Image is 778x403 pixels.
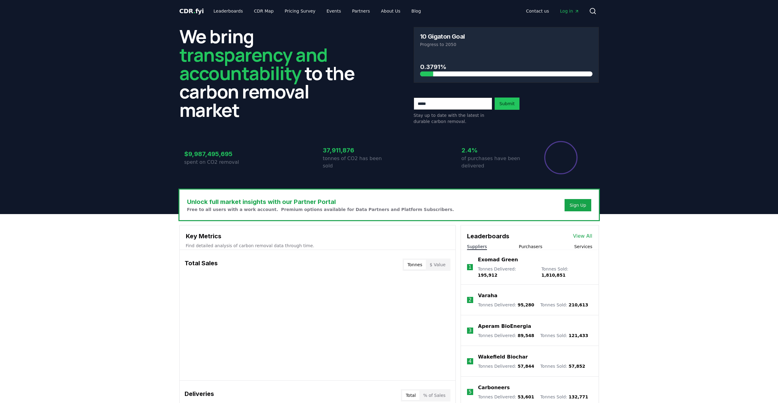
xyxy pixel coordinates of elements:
p: Progress to 2050 [420,41,592,48]
h2: We bring to the carbon removal market [179,27,365,119]
span: 132,771 [569,394,588,399]
p: of purchases have been delivered [462,155,528,170]
p: 5 [469,388,472,396]
p: 2 [469,296,472,304]
h3: 37,911,876 [323,146,389,155]
span: 53,601 [518,394,534,399]
p: Tonnes Delivered : [478,363,534,369]
a: Aperam BioEnergia [478,323,531,330]
span: 95,280 [518,302,534,307]
a: Varaha [478,292,497,299]
a: About Us [376,6,405,17]
button: Suppliers [467,244,487,250]
a: Wakefield Biochar [478,353,528,361]
span: 121,433 [569,333,588,338]
p: 1 [468,263,471,271]
a: Contact us [521,6,554,17]
span: 57,844 [518,364,534,369]
h3: 10 Gigaton Goal [420,33,465,40]
span: transparency and accountability [179,42,328,86]
button: Submit [495,98,520,110]
p: spent on CO2 removal [184,159,251,166]
button: % of Sales [420,390,449,400]
h3: Total Sales [185,259,218,271]
a: CDR.fyi [179,7,204,15]
a: CDR Map [249,6,278,17]
a: Blog [407,6,426,17]
h3: 0.3791% [420,62,592,71]
button: Sign Up [565,199,591,211]
button: Purchasers [519,244,542,250]
p: Tonnes Delivered : [478,302,534,308]
span: Log in [560,8,579,14]
h3: Leaderboards [467,232,509,241]
h3: 2.4% [462,146,528,155]
button: $ Value [426,260,449,270]
p: Tonnes Delivered : [478,394,534,400]
p: Free to all users with a work account. Premium options available for Data Partners and Platform S... [187,206,454,213]
span: 57,852 [569,364,585,369]
a: Log in [555,6,584,17]
p: Tonnes Sold : [541,266,592,278]
p: Find detailed analysis of carbon removal data through time. [186,243,449,249]
span: 1,810,851 [541,273,565,278]
a: View All [573,232,592,240]
p: Stay up to date with the latest in durable carbon removal. [414,112,492,125]
h3: Key Metrics [186,232,449,241]
span: 89,548 [518,333,534,338]
a: Events [322,6,346,17]
p: Tonnes Sold : [540,302,588,308]
a: Carboneers [478,384,510,391]
a: Exomad Green [478,256,518,263]
button: Services [574,244,592,250]
p: 3 [469,327,472,334]
p: Tonnes Delivered : [478,332,534,339]
nav: Main [521,6,584,17]
button: Total [402,390,420,400]
p: 4 [469,358,472,365]
div: Percentage of sales delivered [544,140,578,175]
a: Pricing Survey [280,6,320,17]
a: Sign Up [569,202,586,208]
span: 195,912 [478,273,497,278]
button: Tonnes [404,260,426,270]
span: CDR fyi [179,7,204,15]
h3: Deliveries [185,389,214,401]
h3: Unlock full market insights with our Partner Portal [187,197,454,206]
span: 210,613 [569,302,588,307]
a: Partners [347,6,375,17]
nav: Main [209,6,426,17]
p: Tonnes Sold : [540,363,585,369]
a: Leaderboards [209,6,248,17]
span: . [193,7,195,15]
h3: $9,987,495,695 [184,149,251,159]
p: Tonnes Delivered : [478,266,535,278]
p: tonnes of CO2 has been sold [323,155,389,170]
p: Tonnes Sold : [540,394,588,400]
p: Tonnes Sold : [540,332,588,339]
